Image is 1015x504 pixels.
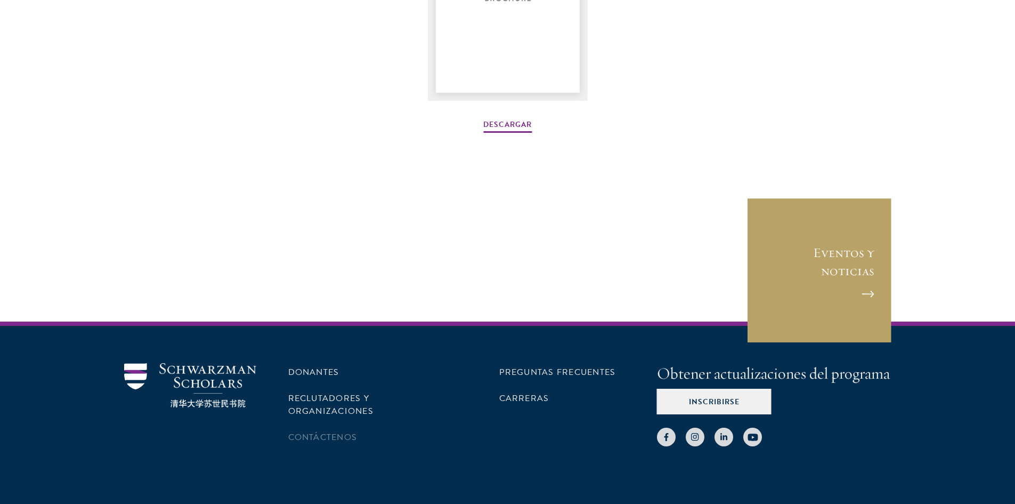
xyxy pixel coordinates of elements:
a: Descargar [483,117,532,135]
a: Reclutadores y organizaciones [288,392,373,418]
img: Becarios Schwarzman [124,363,256,407]
font: Descargar [483,119,532,130]
a: Eventos y noticias [748,198,891,342]
font: Eventos y noticias [813,244,874,279]
a: Donantes [288,366,339,379]
button: Inscribirse [657,389,772,414]
font: Obtener actualizaciones del programa [657,363,890,383]
a: Preguntas frecuentes [499,366,616,379]
a: Carreras [499,392,549,405]
font: Inscribirse [689,396,740,407]
a: Contáctenos [288,431,358,444]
